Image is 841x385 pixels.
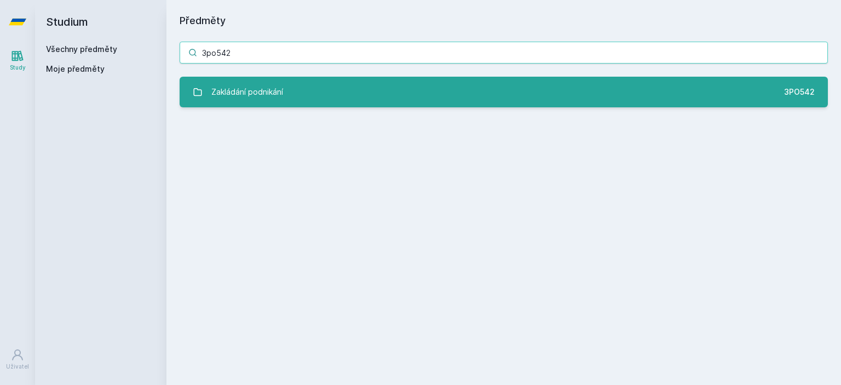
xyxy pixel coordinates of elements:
div: Zakládání podnikání [211,81,283,103]
a: Uživatel [2,343,33,376]
div: Study [10,64,26,72]
div: Uživatel [6,363,29,371]
h1: Předměty [180,13,828,28]
span: Moje předměty [46,64,105,74]
a: Všechny předměty [46,44,117,54]
a: Zakládání podnikání 3PO542 [180,77,828,107]
input: Název nebo ident předmětu… [180,42,828,64]
div: 3PO542 [784,87,815,97]
a: Study [2,44,33,77]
